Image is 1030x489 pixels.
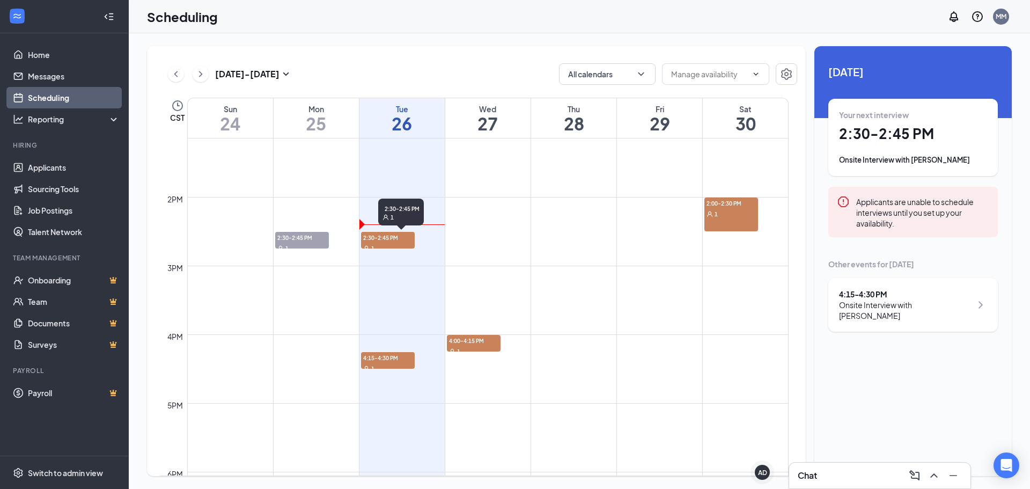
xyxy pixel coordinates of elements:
span: 2:30-2:45 PM [382,203,420,214]
span: CST [170,112,185,123]
svg: User [277,245,284,252]
svg: Clock [171,99,184,112]
span: 1 [391,214,394,221]
a: August 29, 2025 [617,98,702,138]
div: Fri [617,104,702,114]
h3: Chat [798,470,817,481]
h1: 27 [445,114,531,133]
svg: Collapse [104,11,114,22]
input: Manage availability [671,68,747,80]
span: 1 [371,245,374,252]
div: Applicants are unable to schedule interviews until you set up your availability. [856,195,989,229]
span: 1 [285,245,289,252]
h1: 2:30 - 2:45 PM [839,125,987,143]
svg: ComposeMessage [908,469,921,482]
svg: User [363,366,370,372]
svg: ChevronDown [636,69,646,79]
a: Talent Network [28,221,120,243]
a: Home [28,44,120,65]
div: Hiring [13,141,117,150]
div: 4:15 - 4:30 PM [839,289,972,300]
svg: ChevronRight [974,298,987,311]
div: Team Management [13,253,117,262]
a: DocumentsCrown [28,312,120,334]
div: Your next interview [839,110,987,120]
div: Onsite Interview with [PERSON_NAME] [839,300,972,321]
div: AD [758,468,767,477]
a: Messages [28,65,120,87]
div: Onsite Interview with [PERSON_NAME] [839,155,987,165]
svg: Settings [13,468,24,478]
div: 3pm [165,262,185,274]
svg: WorkstreamLogo [12,11,23,21]
h1: 30 [703,114,788,133]
a: Sourcing Tools [28,178,120,200]
svg: ChevronRight [195,68,206,81]
button: All calendarsChevronDown [559,63,656,85]
svg: Settings [780,68,793,81]
div: Thu [531,104,616,114]
a: Scheduling [28,87,120,108]
svg: Error [837,195,850,208]
button: Minimize [945,467,962,484]
span: 1 [371,365,374,373]
div: Sun [188,104,273,114]
span: 2:00-2:30 PM [704,198,758,208]
svg: ChevronDown [752,70,760,78]
svg: ChevronLeft [171,68,181,81]
div: Tue [359,104,445,114]
svg: User [449,348,455,355]
a: TeamCrown [28,291,120,312]
div: Mon [274,104,359,114]
button: ComposeMessage [906,467,923,484]
h1: 26 [359,114,445,133]
div: Other events for [DATE] [828,259,998,269]
div: 2pm [165,193,185,205]
div: MM [996,12,1006,21]
a: August 25, 2025 [274,98,359,138]
button: Settings [776,63,797,85]
span: 4:00-4:15 PM [447,335,501,346]
span: 1 [457,348,460,355]
a: Applicants [28,157,120,178]
div: Switch to admin view [28,468,103,478]
svg: QuestionInfo [971,10,984,23]
button: ChevronRight [193,66,209,82]
h1: 29 [617,114,702,133]
button: ChevronLeft [168,66,184,82]
svg: SmallChevronDown [279,68,292,81]
h1: 24 [188,114,273,133]
svg: Analysis [13,114,24,125]
h3: [DATE] - [DATE] [215,68,279,80]
div: Reporting [28,114,120,125]
svg: ChevronUp [928,469,940,482]
span: 2:30-2:45 PM [361,232,415,243]
span: 2:30-2:45 PM [275,232,329,243]
div: 6pm [165,468,185,480]
span: 1 [715,210,718,218]
div: 4pm [165,331,185,342]
a: August 24, 2025 [188,98,273,138]
h1: 25 [274,114,359,133]
a: August 27, 2025 [445,98,531,138]
div: Open Intercom Messenger [994,452,1019,478]
svg: User [382,214,389,221]
a: PayrollCrown [28,382,120,404]
a: August 26, 2025 [359,98,445,138]
div: 5pm [165,399,185,411]
div: Sat [703,104,788,114]
a: OnboardingCrown [28,269,120,291]
div: Payroll [13,366,117,375]
h1: Scheduling [147,8,218,26]
svg: User [707,211,713,217]
svg: Minimize [947,469,960,482]
a: SurveysCrown [28,334,120,355]
button: ChevronUp [925,467,943,484]
svg: Notifications [947,10,960,23]
a: Job Postings [28,200,120,221]
a: August 30, 2025 [703,98,788,138]
a: August 28, 2025 [531,98,616,138]
span: [DATE] [828,63,998,80]
svg: User [363,245,370,252]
